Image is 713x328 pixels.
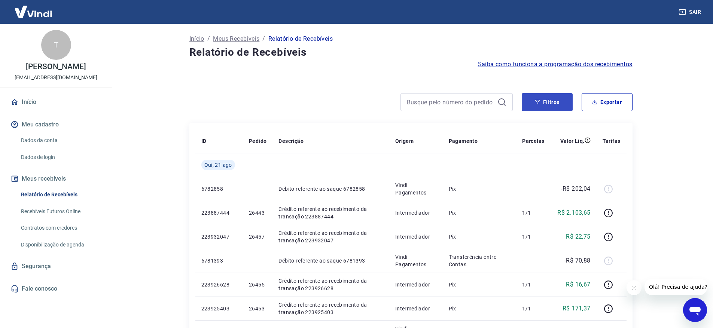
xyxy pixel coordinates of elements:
[449,253,511,268] p: Transferência entre Contas
[15,74,97,82] p: [EMAIL_ADDRESS][DOMAIN_NAME]
[522,137,544,145] p: Parcelas
[278,229,383,244] p: Crédito referente ao recebimento da transação 223932047
[278,137,304,145] p: Descrição
[522,257,544,264] p: -
[249,233,266,240] p: 26457
[395,305,437,312] p: Intermediador
[18,237,103,252] a: Disponibilização de agenda
[522,209,544,217] p: 1/1
[395,137,414,145] p: Origem
[41,30,71,60] div: T
[9,281,103,297] a: Fale conosco
[449,233,511,240] p: Pix
[407,96,494,108] input: Busque pelo número do pedido
[677,5,704,19] button: Sair
[563,304,591,313] p: R$ 171,37
[278,257,383,264] p: Débito referente ao saque 6781393
[278,205,383,220] p: Crédito referente ao recebimento da transação 223887444
[557,208,590,217] p: R$ 2.103,65
[522,305,544,312] p: 1/1
[522,185,544,193] p: -
[201,233,237,240] p: 223932047
[566,232,590,241] p: R$ 22,75
[201,281,237,288] p: 223926628
[213,34,259,43] a: Meus Recebíveis
[395,181,437,196] p: Vindi Pagamentos
[395,281,437,288] p: Intermediador
[9,0,58,23] img: Vindi
[18,133,103,148] a: Dados da conta
[201,185,237,193] p: 6782858
[566,280,590,289] p: R$ 16,67
[449,185,511,193] p: Pix
[564,256,591,265] p: -R$ 70,88
[18,204,103,219] a: Recebíveis Futuros Online
[627,280,642,295] iframe: Fechar mensagem
[189,45,633,60] h4: Relatório de Recebíveis
[395,233,437,240] p: Intermediador
[449,209,511,217] p: Pix
[249,137,266,145] p: Pedido
[645,279,707,295] iframe: Mensagem da empresa
[262,34,265,43] p: /
[478,60,633,69] a: Saiba como funciona a programação dos recebimentos
[18,150,103,165] a: Dados de login
[522,233,544,240] p: 1/1
[603,137,621,145] p: Tarifas
[395,209,437,217] p: Intermediador
[268,34,333,43] p: Relatório de Recebíveis
[683,298,707,322] iframe: Botão para abrir a janela de mensagens
[9,171,103,187] button: Meus recebíveis
[18,220,103,236] a: Contratos com credores
[189,34,204,43] a: Início
[9,94,103,110] a: Início
[249,209,266,217] p: 26443
[26,63,86,71] p: [PERSON_NAME]
[582,93,633,111] button: Exportar
[449,281,511,288] p: Pix
[9,258,103,275] a: Segurança
[278,185,383,193] p: Débito referente ao saque 6782858
[18,187,103,202] a: Relatório de Recebíveis
[560,137,585,145] p: Valor Líq.
[449,305,511,312] p: Pix
[4,5,63,11] span: Olá! Precisa de ajuda?
[249,305,266,312] p: 26453
[201,137,207,145] p: ID
[9,116,103,133] button: Meu cadastro
[449,137,478,145] p: Pagamento
[201,257,237,264] p: 6781393
[201,305,237,312] p: 223925403
[207,34,210,43] p: /
[201,209,237,217] p: 223887444
[522,281,544,288] p: 1/1
[395,253,437,268] p: Vindi Pagamentos
[522,93,573,111] button: Filtros
[561,184,591,193] p: -R$ 202,04
[204,161,232,169] span: Qui, 21 ago
[278,277,383,292] p: Crédito referente ao recebimento da transação 223926628
[278,301,383,316] p: Crédito referente ao recebimento da transação 223925403
[249,281,266,288] p: 26455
